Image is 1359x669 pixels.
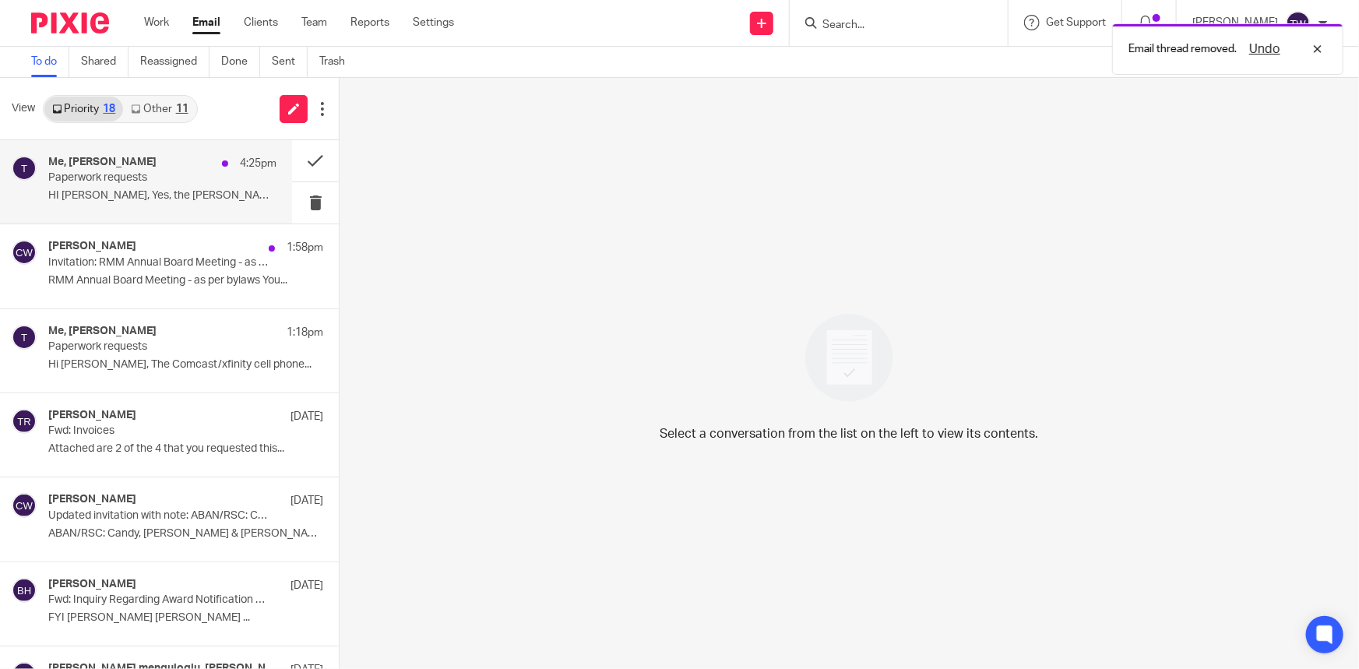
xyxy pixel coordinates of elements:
p: 1:58pm [287,240,323,255]
a: Work [144,15,169,30]
p: Email thread removed. [1128,41,1237,57]
a: To do [31,47,69,77]
a: Done [221,47,260,77]
div: 11 [176,104,188,114]
a: Other11 [123,97,195,121]
a: Email [192,15,220,30]
img: svg%3E [12,156,37,181]
p: [DATE] [290,409,323,424]
p: Hi [PERSON_NAME], The Comcast/xfinity cell phone... [48,358,323,371]
span: View [12,100,35,117]
p: RMM Annual Board Meeting - as per bylaws You... [48,274,323,287]
p: [DATE] [290,578,323,593]
h4: Me, [PERSON_NAME] [48,325,157,338]
p: Updated invitation with note: ABAN/RSC: Candy, [PERSON_NAME] & [PERSON_NAME] @ [DATE] 2pm - 3:20p... [48,509,269,523]
a: Trash [319,47,357,77]
a: Settings [413,15,454,30]
h4: [PERSON_NAME] [48,493,136,506]
img: svg%3E [12,409,37,434]
a: Sent [272,47,308,77]
h4: [PERSON_NAME] [48,240,136,253]
p: 4:25pm [240,156,276,171]
h4: Me, [PERSON_NAME] [48,156,157,169]
p: 1:18pm [287,325,323,340]
h4: [PERSON_NAME] [48,409,136,422]
p: Fwd: Inquiry Regarding Award Notification and Fund Availability [48,593,269,607]
p: Fwd: Invoices [48,424,269,438]
img: image [795,304,903,412]
a: Team [301,15,327,30]
img: svg%3E [12,578,37,603]
p: ABAN/RSC: Candy, [PERSON_NAME] & [PERSON_NAME] You have... [48,527,323,540]
p: Paperwork requests [48,340,269,354]
a: Reassigned [140,47,209,77]
img: svg%3E [12,240,37,265]
img: Pixie [31,12,109,33]
h4: [PERSON_NAME] [48,578,136,591]
img: svg%3E [1286,11,1311,36]
p: [DATE] [290,493,323,509]
p: Invitation: RMM Annual Board Meeting - as per bylaws @ [DATE] ([PERSON_NAME]) [48,256,269,269]
p: Attached are 2 of the 4 that you requested this... [48,442,323,456]
a: Shared [81,47,129,77]
p: Select a conversation from the list on the left to view its contents. [660,424,1039,443]
a: Reports [350,15,389,30]
div: 18 [103,104,115,114]
p: FYI [PERSON_NAME] [PERSON_NAME] ... [48,611,323,625]
a: Clients [244,15,278,30]
img: svg%3E [12,325,37,350]
p: HI [PERSON_NAME], Yes, the [PERSON_NAME] [PERSON_NAME]... [48,189,276,202]
img: svg%3E [12,493,37,518]
a: Priority18 [44,97,123,121]
p: Paperwork requests [48,171,231,185]
button: Undo [1245,40,1285,58]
